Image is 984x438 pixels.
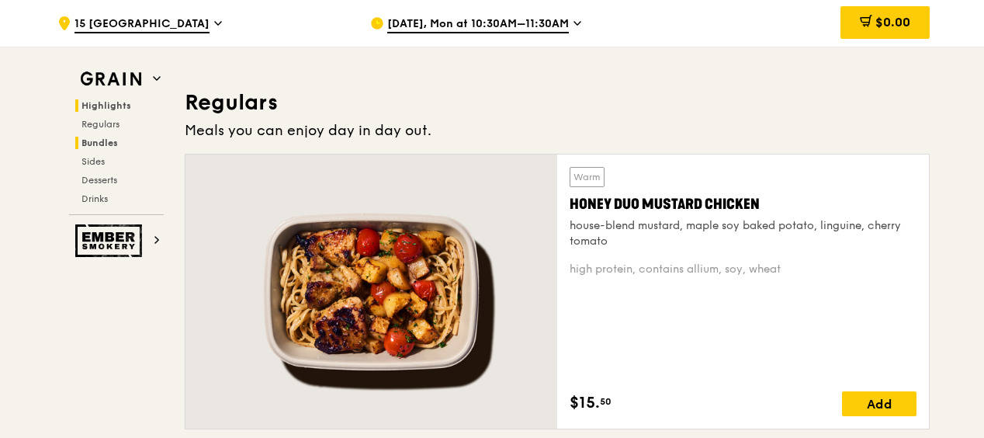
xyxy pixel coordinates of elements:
span: 50 [600,395,612,408]
img: Grain web logo [75,65,147,93]
span: Desserts [81,175,117,186]
span: $0.00 [875,15,910,30]
h3: Regulars [185,89,930,116]
div: Warm [570,167,605,187]
span: $15. [570,391,600,415]
div: Add [842,391,916,416]
div: Honey Duo Mustard Chicken [570,193,916,215]
span: 15 [GEOGRAPHIC_DATA] [74,16,210,33]
span: Bundles [81,137,118,148]
span: Regulars [81,119,120,130]
span: Drinks [81,193,108,204]
span: Sides [81,156,105,167]
img: Ember Smokery web logo [75,224,147,257]
div: high protein, contains allium, soy, wheat [570,262,916,277]
div: house-blend mustard, maple soy baked potato, linguine, cherry tomato [570,218,916,249]
span: Highlights [81,100,131,111]
span: [DATE], Mon at 10:30AM–11:30AM [387,16,569,33]
div: Meals you can enjoy day in day out. [185,120,930,141]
